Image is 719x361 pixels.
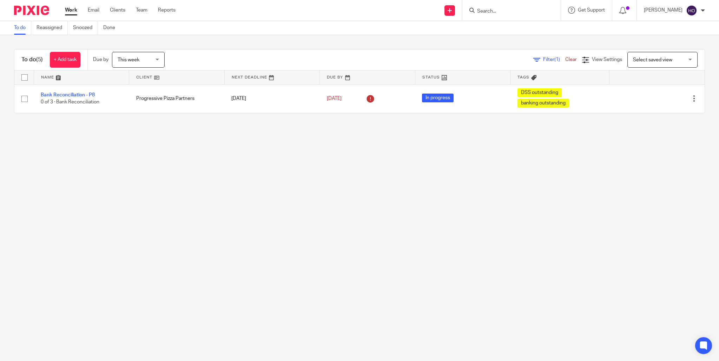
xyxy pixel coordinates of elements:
[633,57,672,62] span: Select saved view
[21,56,43,63] h1: To do
[65,7,77,14] a: Work
[36,57,43,62] span: (5)
[422,94,454,102] span: In progress
[644,7,682,14] p: [PERSON_NAME]
[543,57,565,62] span: Filter
[517,75,529,79] span: Tags
[41,100,99,105] span: 0 of 3 · Bank Reconciliation
[129,84,225,113] td: Progressive Pizza Partners
[554,57,560,62] span: (1)
[14,21,31,35] a: To do
[50,52,80,68] a: + Add task
[73,21,98,35] a: Snoozed
[103,21,120,35] a: Done
[110,7,125,14] a: Clients
[686,5,697,16] img: svg%3E
[37,21,68,35] a: Reassigned
[158,7,176,14] a: Reports
[88,7,99,14] a: Email
[118,57,139,62] span: This week
[14,6,49,15] img: Pixie
[327,96,342,101] span: [DATE]
[476,8,540,15] input: Search
[565,57,577,62] a: Clear
[517,88,562,97] span: DSS outstanding
[592,57,622,62] span: View Settings
[224,84,320,113] td: [DATE]
[41,93,95,97] a: Bank Reconciliation - P8
[93,56,108,63] p: Due by
[578,8,605,13] span: Get Support
[136,7,147,14] a: Team
[517,99,569,108] span: banking outstanding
